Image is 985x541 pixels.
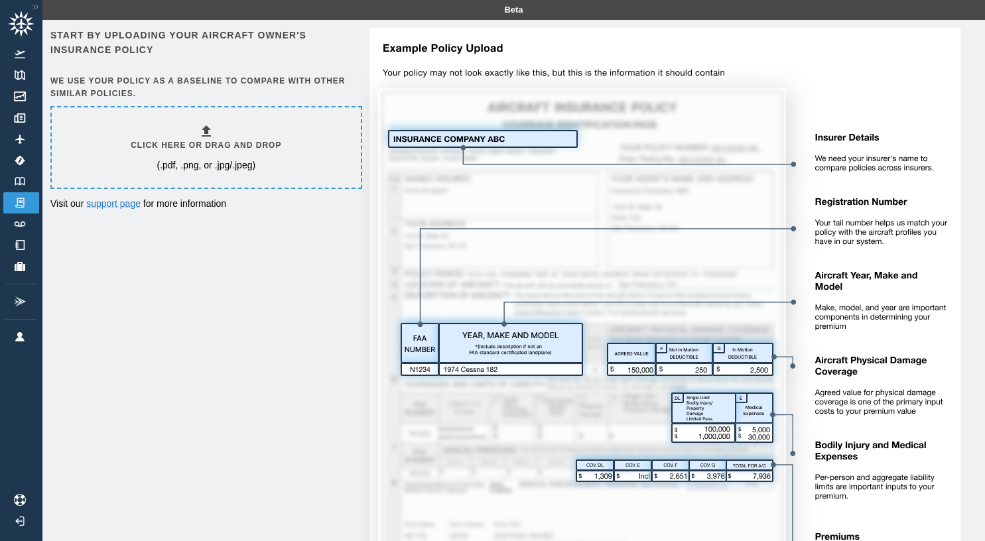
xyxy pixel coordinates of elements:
a: support page [86,198,141,209]
h6: We use your policy as a baseline to compare with other similar policies. [50,75,360,100]
h6: Click here or drag and drop [131,139,281,152]
h6: Start by uploading your aircraft owner's insurance policy [50,28,360,58]
p: (.pdf, .png, or .jpg/.jpeg) [157,158,255,172]
p: Visit our for more information [50,197,360,210]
